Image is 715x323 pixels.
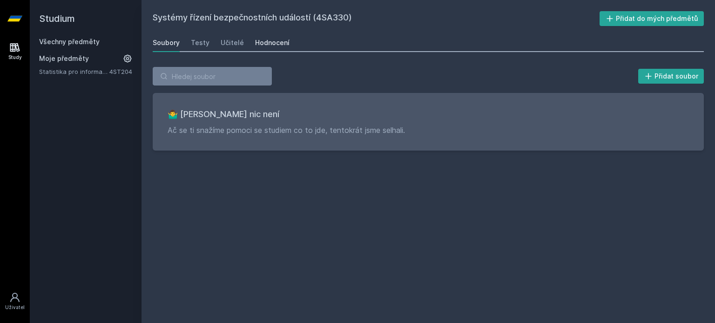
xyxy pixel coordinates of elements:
[153,11,600,26] h2: Systémy řízení bezpečnostních událostí (4SA330)
[255,33,290,52] a: Hodnocení
[5,304,25,311] div: Uživatel
[191,38,209,47] div: Testy
[109,68,132,75] a: 4ST204
[638,69,704,84] button: Přidat soubor
[168,108,689,121] h3: 🤷‍♂️ [PERSON_NAME] nic není
[191,33,209,52] a: Testy
[600,11,704,26] button: Přidat do mých předmětů
[39,54,89,63] span: Moje předměty
[2,287,28,316] a: Uživatel
[153,67,272,86] input: Hledej soubor
[255,38,290,47] div: Hodnocení
[221,38,244,47] div: Učitelé
[168,125,689,136] p: Ač se ti snažíme pomoci se studiem co to jde, tentokrát jsme selhali.
[2,37,28,66] a: Study
[221,33,244,52] a: Učitelé
[39,67,109,76] a: Statistika pro informatiky
[153,38,180,47] div: Soubory
[8,54,22,61] div: Study
[153,33,180,52] a: Soubory
[39,38,100,46] a: Všechny předměty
